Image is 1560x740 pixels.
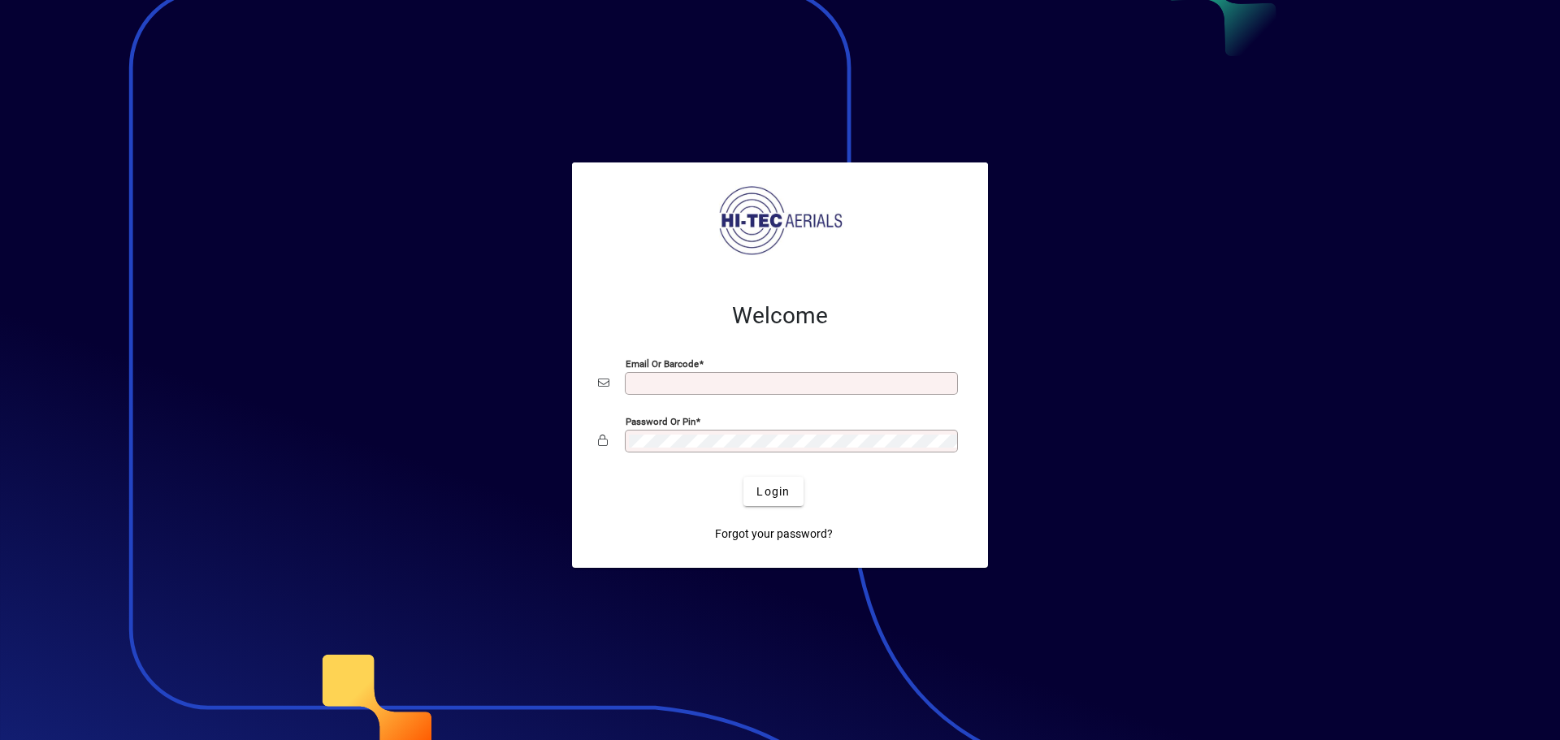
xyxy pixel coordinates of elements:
a: Forgot your password? [708,519,839,548]
button: Login [743,477,803,506]
mat-label: Password or Pin [626,416,695,427]
mat-label: Email or Barcode [626,358,699,370]
span: Login [756,483,790,500]
span: Forgot your password? [715,526,833,543]
h2: Welcome [598,302,962,330]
